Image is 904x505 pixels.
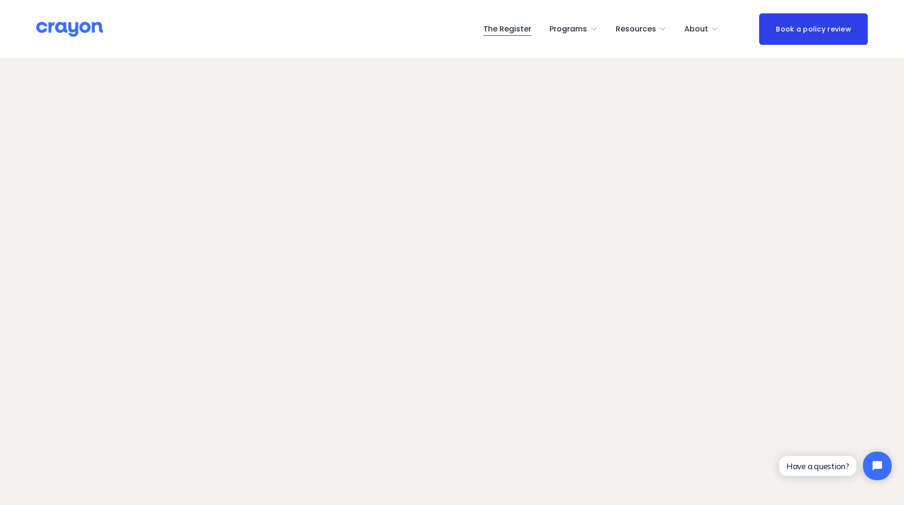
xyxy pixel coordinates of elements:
[684,22,708,36] span: About
[549,21,598,37] a: folder dropdown
[616,22,656,36] span: Resources
[483,21,531,37] a: The Register
[549,22,587,36] span: Programs
[616,21,667,37] a: folder dropdown
[36,21,103,38] img: Crayon
[684,21,719,37] a: folder dropdown
[759,13,868,44] a: Book a policy review
[771,443,900,488] iframe: Tidio Chat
